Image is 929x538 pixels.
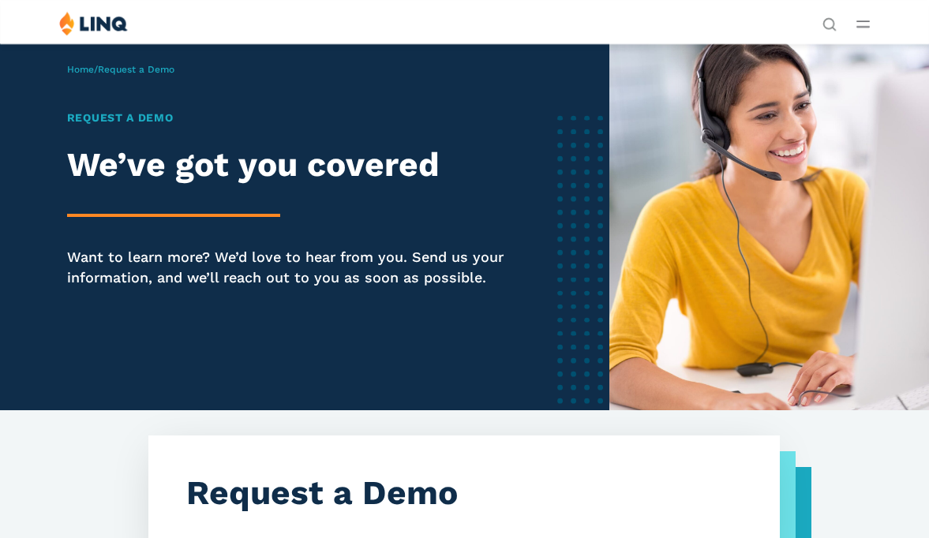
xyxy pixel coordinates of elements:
nav: Utility Navigation [822,11,837,30]
img: LINQ | K‑12 Software [59,11,128,35]
a: Home [67,64,94,75]
h1: Request a Demo [67,110,543,126]
h3: Request a Demo [186,473,742,512]
img: Female software representative [609,43,929,410]
button: Open Search Bar [822,16,837,30]
button: Open Main Menu [856,15,870,32]
h2: We’ve got you covered [67,145,543,184]
span: / [67,64,174,75]
span: Request a Demo [98,64,174,75]
p: Want to learn more? We’d love to hear from you. Send us your information, and we’ll reach out to ... [67,247,543,287]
